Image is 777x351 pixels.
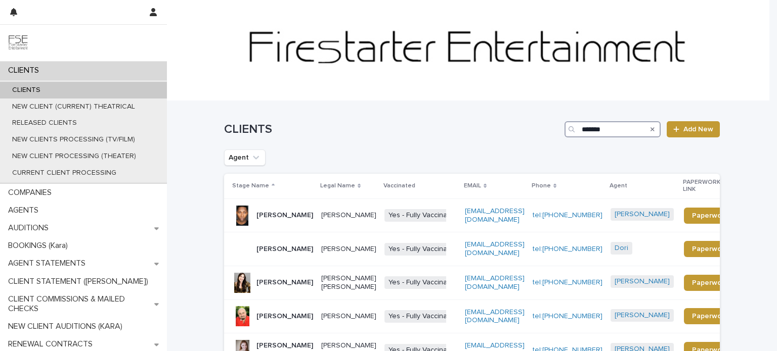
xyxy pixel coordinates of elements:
[684,208,736,224] a: Paperwork
[464,180,481,191] p: EMAIL
[384,243,462,256] span: Yes - Fully Vaccinated
[684,308,736,324] a: Paperwork
[4,294,154,314] p: CLIENT COMMISSIONS & MAILED CHECKS
[224,122,560,137] h1: CLIENTS
[4,66,47,75] p: CLIENTS
[256,245,313,254] p: [PERSON_NAME]
[384,209,462,222] span: Yes - Fully Vaccinated
[4,241,76,250] p: BOOKINGS (Kara)
[610,180,627,191] p: Agent
[533,279,602,286] a: tel:[PHONE_NUMBER]
[224,198,752,232] tr: [PERSON_NAME][PERSON_NAME]Yes - Fully Vaccinated[EMAIL_ADDRESS][DOMAIN_NAME]tel:[PHONE_NUMBER][PE...
[4,322,131,331] p: NEW CLIENT AUDITIONS (KARA)
[615,244,628,253] a: Dori
[4,169,124,177] p: CURRENT CLIENT PROCESSING
[533,245,602,253] a: tel:[PHONE_NUMBER]
[4,152,144,161] p: NEW CLIENT PROCESSING (THEATER)
[692,245,728,253] span: Paperwork
[4,223,57,233] p: AUDITIONS
[224,266,752,299] tr: [PERSON_NAME][PERSON_NAME] [PERSON_NAME]Yes - Fully Vaccinated[EMAIL_ADDRESS][DOMAIN_NAME]tel:[PH...
[533,212,602,219] a: tel:[PHONE_NUMBER]
[232,180,269,191] p: Stage Name
[565,121,661,137] input: Search
[683,177,730,195] p: PAPERWORK LINK
[532,180,551,191] p: Phone
[4,103,143,111] p: NEW CLIENT (CURRENT) THEATRICAL
[224,299,752,333] tr: [PERSON_NAME][PERSON_NAME]Yes - Fully Vaccinated[EMAIL_ADDRESS][DOMAIN_NAME]tel:[PHONE_NUMBER][PE...
[384,310,462,323] span: Yes - Fully Vaccinated
[256,312,313,321] p: [PERSON_NAME]
[384,276,462,289] span: Yes - Fully Vaccinated
[320,180,355,191] p: Legal Name
[692,279,728,286] span: Paperwork
[465,309,525,324] a: [EMAIL_ADDRESS][DOMAIN_NAME]
[4,86,49,94] p: CLIENTS
[683,126,713,133] span: Add New
[4,206,47,215] p: AGENTS
[4,188,60,197] p: COMPANIES
[321,211,376,220] p: [PERSON_NAME]
[692,313,728,320] span: Paperwork
[692,212,728,219] span: Paperwork
[465,241,525,257] a: [EMAIL_ADDRESS][DOMAIN_NAME]
[684,275,736,291] a: Paperwork
[465,275,525,290] a: [EMAIL_ADDRESS][DOMAIN_NAME]
[684,241,736,257] a: Paperwork
[4,135,143,144] p: NEW CLIENTS PROCESSING (TV/FILM)
[224,149,266,166] button: Agent
[256,278,313,287] p: [PERSON_NAME]
[465,208,525,223] a: [EMAIL_ADDRESS][DOMAIN_NAME]
[4,259,94,268] p: AGENT STATEMENTS
[533,313,602,320] a: tel:[PHONE_NUMBER]
[321,245,376,254] p: [PERSON_NAME]
[321,312,376,321] p: [PERSON_NAME]
[321,274,376,291] p: [PERSON_NAME] [PERSON_NAME]
[4,119,85,127] p: RELEASED CLIENTS
[615,311,670,320] a: [PERSON_NAME]
[667,121,720,137] a: Add New
[615,277,670,286] a: [PERSON_NAME]
[383,180,415,191] p: Vaccinated
[4,277,156,286] p: CLIENT STATEMENT ([PERSON_NAME])
[615,210,670,219] a: [PERSON_NAME]
[256,211,313,220] p: [PERSON_NAME]
[8,33,28,53] img: 9JgRvJ3ETPGCJDhvPVA5
[224,232,752,266] tr: [PERSON_NAME][PERSON_NAME]Yes - Fully Vaccinated[EMAIL_ADDRESS][DOMAIN_NAME]tel:[PHONE_NUMBER]Dor...
[4,339,101,349] p: RENEWAL CONTRACTS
